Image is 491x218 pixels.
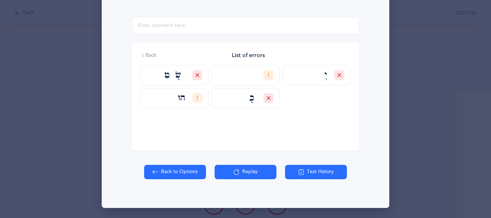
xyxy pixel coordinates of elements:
[232,51,265,59] div: List of errors
[141,52,156,59] button: Back
[132,17,359,34] input: Enter comment here
[178,92,185,104] div: הוּ
[249,92,256,104] div: כֻ
[285,165,347,179] button: Test History
[215,165,276,179] button: Replay
[165,69,256,81] div: טַ
[144,165,206,179] button: Back to Options
[325,69,327,81] div: יְ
